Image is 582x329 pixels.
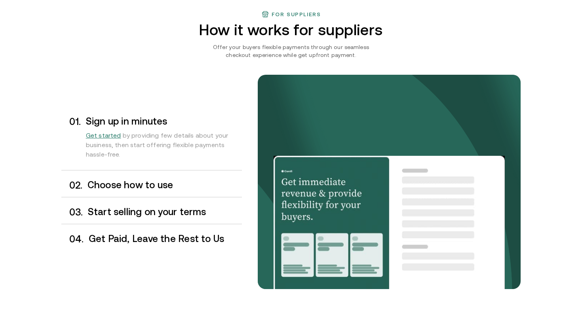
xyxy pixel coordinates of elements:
[261,10,269,18] img: finance
[61,180,83,191] div: 0 2 .
[258,75,521,289] img: bg
[88,207,242,217] h3: Start selling on your terms
[274,156,505,289] img: Your payments collected on time.
[61,116,81,167] div: 0 1 .
[176,21,407,38] h2: How it works for suppliers
[86,132,123,139] a: Get started
[86,116,242,127] h3: Sign up in minutes
[87,180,242,190] h3: Choose how to use
[61,207,83,217] div: 0 3 .
[201,43,381,59] p: Offer your buyers flexible payments through our seamless checkout experience while get upfront pa...
[61,234,84,244] div: 0 4 .
[272,11,321,17] h3: For suppliers
[86,127,242,167] div: by providing few details about your business, then start offering flexible payments hassle-free.
[86,132,121,139] span: Get started
[89,234,242,244] h3: Get Paid, Leave the Rest to Us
